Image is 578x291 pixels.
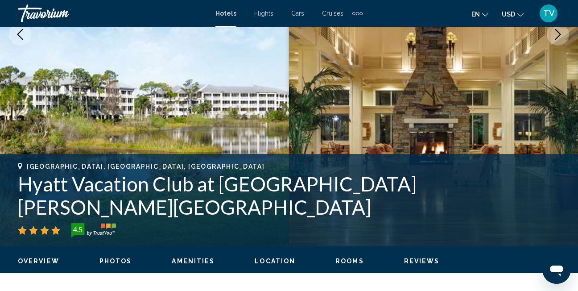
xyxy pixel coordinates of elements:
iframe: Button to launch messaging window [542,255,571,284]
button: Rooms [335,257,364,265]
button: Location [255,257,295,265]
a: Hotels [215,10,236,17]
button: Change currency [502,8,524,21]
a: Cars [291,10,304,17]
img: trustyou-badge-hor.svg [71,223,116,237]
button: Previous image [9,23,31,46]
button: Photos [99,257,132,265]
button: Reviews [404,257,440,265]
button: User Menu [537,4,560,23]
button: Overview [18,257,59,265]
span: Location [255,258,295,265]
button: Next image [547,23,569,46]
span: Reviews [404,258,440,265]
span: en [471,11,480,18]
span: USD [502,11,515,18]
button: Change language [471,8,488,21]
a: Cruises [322,10,343,17]
span: Overview [18,258,59,265]
h1: Hyatt Vacation Club at [GEOGRAPHIC_DATA] [PERSON_NAME][GEOGRAPHIC_DATA] [18,172,560,219]
span: Rooms [335,258,364,265]
button: Extra navigation items [352,6,363,21]
div: 4.5 [69,224,87,235]
span: Amenities [172,258,215,265]
span: Photos [99,258,132,265]
button: Amenities [172,257,215,265]
span: TV [543,9,554,18]
span: [GEOGRAPHIC_DATA], [GEOGRAPHIC_DATA], [GEOGRAPHIC_DATA] [27,163,264,170]
a: Flights [254,10,273,17]
a: Travorium [18,4,206,22]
